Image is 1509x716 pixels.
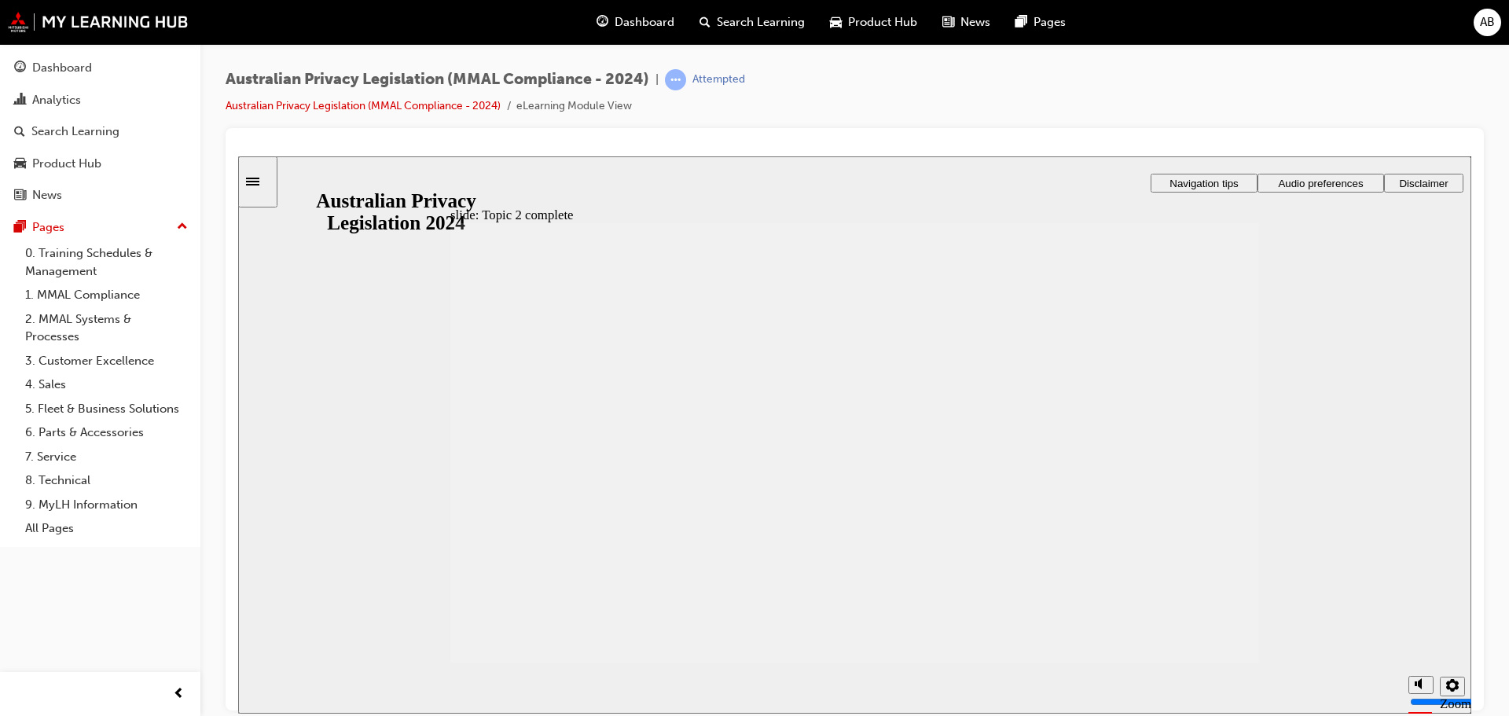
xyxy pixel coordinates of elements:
[717,13,805,31] span: Search Learning
[6,117,194,146] a: Search Learning
[584,6,687,39] a: guage-iconDashboard
[830,13,842,32] span: car-icon
[19,283,194,307] a: 1. MMAL Compliance
[19,468,194,493] a: 8. Technical
[699,13,710,32] span: search-icon
[226,99,501,112] a: Australian Privacy Legislation (MMAL Compliance - 2024)
[19,373,194,397] a: 4. Sales
[32,155,101,173] div: Product Hub
[6,213,194,242] button: Pages
[1202,540,1233,586] label: Zoom to fit
[31,123,119,141] div: Search Learning
[6,50,194,213] button: DashboardAnalyticsSearch LearningProduct HubNews
[19,516,194,541] a: All Pages
[14,94,26,108] span: chart-icon
[1172,539,1273,552] input: volume
[6,181,194,210] a: News
[8,12,189,32] img: mmal
[1162,506,1225,557] div: misc controls
[848,13,917,31] span: Product Hub
[6,53,194,83] a: Dashboard
[14,61,26,75] span: guage-icon
[6,149,194,178] a: Product Hub
[655,71,659,89] span: |
[14,189,26,203] span: news-icon
[19,307,194,349] a: 2. MMAL Systems & Processes
[6,86,194,115] a: Analytics
[32,59,92,77] div: Dashboard
[19,397,194,421] a: 5. Fleet & Business Solutions
[1019,17,1146,36] button: Audio preferences
[177,217,188,237] span: up-icon
[32,186,62,204] div: News
[930,6,1003,39] a: news-iconNews
[931,21,1000,33] span: Navigation tips
[14,221,26,235] span: pages-icon
[1161,21,1210,33] span: Disclaimer
[1146,17,1225,36] button: Disclaimer
[19,493,194,517] a: 9. MyLH Information
[19,349,194,373] a: 3. Customer Excellence
[665,69,686,90] span: learningRecordVerb_ATTEMPT-icon
[14,157,26,171] span: car-icon
[817,6,930,39] a: car-iconProduct Hub
[1480,13,1495,31] span: AB
[14,125,25,139] span: search-icon
[912,17,1019,36] button: Navigation tips
[1170,520,1195,538] button: Mute (Ctrl+Alt+M)
[516,97,632,116] li: eLearning Module View
[173,685,185,704] span: prev-icon
[1034,13,1066,31] span: Pages
[960,13,990,31] span: News
[32,91,81,109] div: Analytics
[226,71,649,89] span: Australian Privacy Legislation (MMAL Compliance - 2024)
[19,420,194,445] a: 6. Parts & Accessories
[942,13,954,32] span: news-icon
[32,218,64,237] div: Pages
[1474,9,1501,36] button: AB
[597,13,608,32] span: guage-icon
[19,241,194,283] a: 0. Training Schedules & Management
[1202,520,1227,540] button: Settings
[615,13,674,31] span: Dashboard
[19,445,194,469] a: 7. Service
[1015,13,1027,32] span: pages-icon
[1040,21,1125,33] span: Audio preferences
[687,6,817,39] a: search-iconSearch Learning
[1003,6,1078,39] a: pages-iconPages
[692,72,745,87] div: Attempted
